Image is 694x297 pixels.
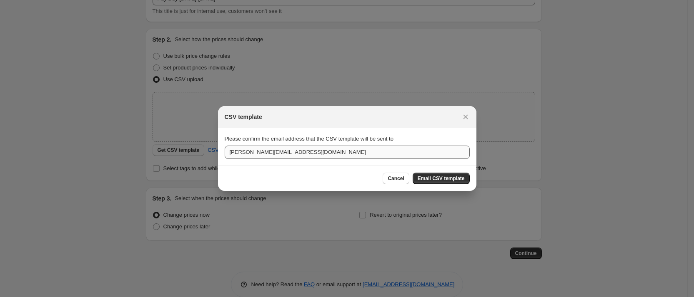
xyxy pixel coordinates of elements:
span: Email CSV template [418,175,465,182]
span: Please confirm the email address that the CSV template will be sent to [225,136,393,142]
button: Close [460,111,471,123]
button: Cancel [383,173,409,184]
button: Email CSV template [413,173,470,184]
h2: CSV template [225,113,262,121]
span: Cancel [388,175,404,182]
